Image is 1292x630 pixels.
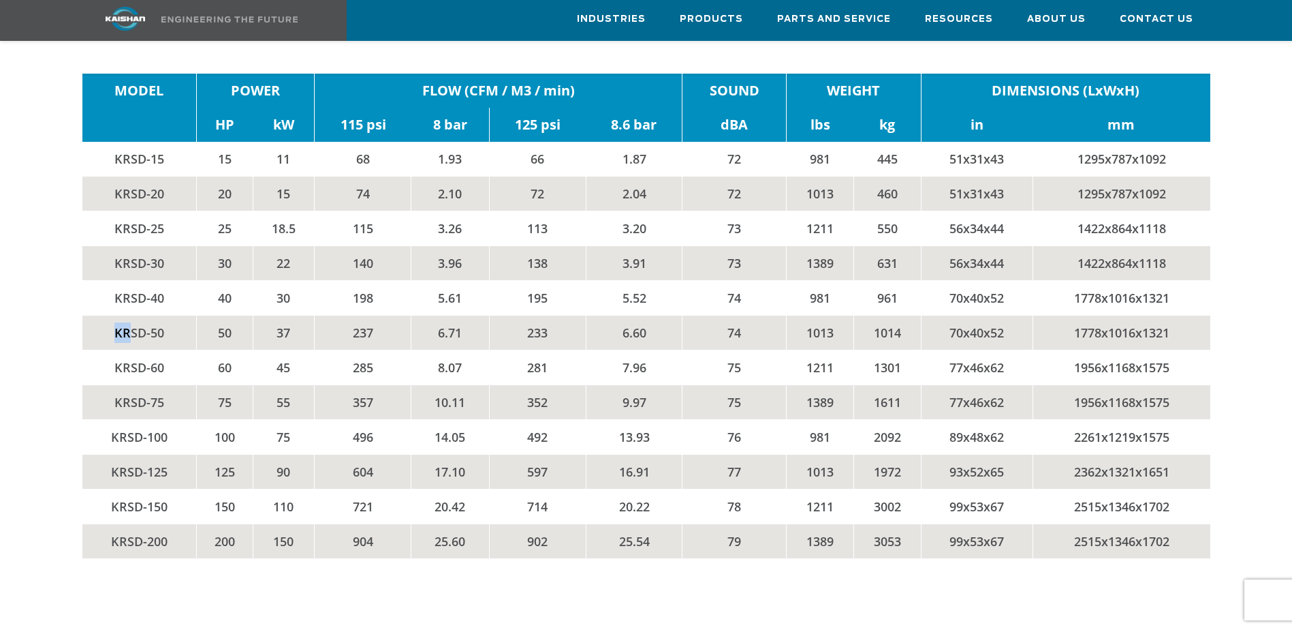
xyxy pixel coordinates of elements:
span: Contact Us [1120,12,1193,27]
td: KRSD-150 [82,490,197,524]
td: 7.96 [586,350,682,385]
td: 902 [489,524,586,559]
td: 115 [315,211,411,246]
a: Industries [577,1,646,37]
td: 113 [489,211,586,246]
td: 1611 [853,385,921,420]
td: 75 [682,385,786,420]
td: DIMENSIONS (LxWxH) [921,74,1210,108]
td: 3.26 [411,211,489,246]
span: Industries [577,12,646,27]
td: 25.54 [586,524,682,559]
td: 3053 [853,524,921,559]
td: dBA [682,108,786,142]
td: 73 [682,211,786,246]
td: 13.93 [586,420,682,455]
td: 51x31x43 [921,177,1033,211]
td: 1013 [786,455,853,490]
td: 138 [489,246,586,281]
span: Products [680,12,743,27]
td: 30 [196,246,253,281]
a: Parts and Service [777,1,891,37]
td: 68 [315,142,411,177]
td: 1211 [786,211,853,246]
td: 6.60 [586,316,682,350]
td: 72 [489,177,586,211]
td: 115 psi [315,108,411,142]
td: 74 [315,177,411,211]
td: 5.61 [411,281,489,316]
td: 90 [253,455,315,490]
td: 76 [682,420,786,455]
td: 125 [196,455,253,490]
a: Products [680,1,743,37]
td: 75 [682,350,786,385]
td: 78 [682,490,786,524]
td: 56x34x44 [921,211,1033,246]
td: 6.71 [411,316,489,350]
td: 17.10 [411,455,489,490]
td: 198 [315,281,411,316]
td: 2.04 [586,177,682,211]
td: 75 [196,385,253,420]
td: 2.10 [411,177,489,211]
td: 285 [315,350,411,385]
a: Contact Us [1120,1,1193,37]
td: 14.05 [411,420,489,455]
td: 8.6 bar [586,108,682,142]
td: 70x40x52 [921,281,1033,316]
td: 981 [786,142,853,177]
td: 1389 [786,385,853,420]
td: 721 [315,490,411,524]
td: 1422x864x1118 [1033,211,1210,246]
td: 25 [196,211,253,246]
td: 20.22 [586,490,682,524]
td: 66 [489,142,586,177]
td: 110 [253,490,315,524]
img: kaishan logo [74,7,176,31]
td: 1956x1168x1575 [1033,385,1210,420]
td: 1972 [853,455,921,490]
td: 492 [489,420,586,455]
td: MODEL [82,74,197,108]
td: 281 [489,350,586,385]
td: 1778x1016x1321 [1033,316,1210,350]
td: 11 [253,142,315,177]
td: 604 [315,455,411,490]
td: 99x53x67 [921,524,1033,559]
td: 89x48x62 [921,420,1033,455]
td: 77 [682,455,786,490]
td: 981 [786,281,853,316]
td: KRSD-40 [82,281,197,316]
td: 2515x1346x1702 [1033,490,1210,524]
td: kg [853,108,921,142]
td: 714 [489,490,586,524]
td: 550 [853,211,921,246]
td: 8 bar [411,108,489,142]
td: 72 [682,177,786,211]
td: 445 [853,142,921,177]
td: 631 [853,246,921,281]
td: 3002 [853,490,921,524]
td: 1013 [786,316,853,350]
td: 1295x787x1092 [1033,177,1210,211]
td: 1211 [786,350,853,385]
td: 22 [253,246,315,281]
td: 70x40x52 [921,316,1033,350]
td: 75 [253,420,315,455]
td: 99x53x67 [921,490,1033,524]
td: 51x31x43 [921,142,1033,177]
td: 3.20 [586,211,682,246]
a: Resources [925,1,993,37]
td: 77x46x62 [921,385,1033,420]
td: 140 [315,246,411,281]
td: KRSD-50 [82,316,197,350]
td: 200 [196,524,253,559]
td: 597 [489,455,586,490]
td: KRSD-75 [82,385,197,420]
td: 10.11 [411,385,489,420]
td: KRSD-125 [82,455,197,490]
td: 1422x864x1118 [1033,246,1210,281]
td: 93x52x65 [921,455,1033,490]
td: 1389 [786,524,853,559]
